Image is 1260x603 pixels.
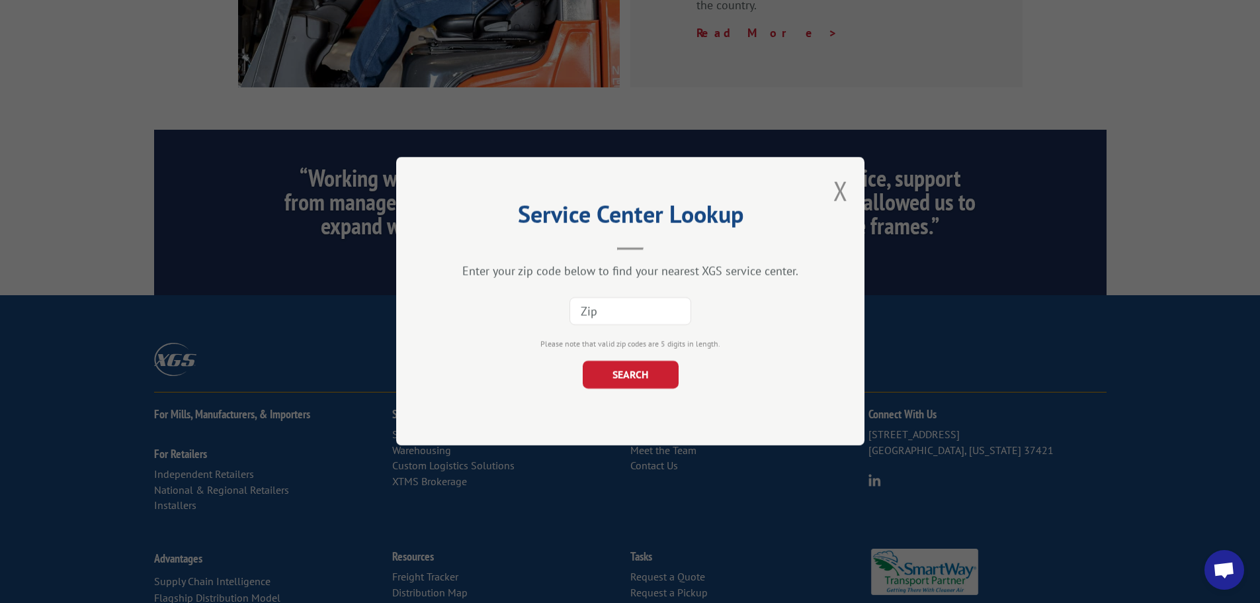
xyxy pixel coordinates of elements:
div: Please note that valid zip codes are 5 digits in length. [462,339,798,351]
input: Zip [569,298,691,326]
button: Close modal [833,173,848,209]
h2: Service Center Lookup [462,205,798,230]
div: Enter your zip code below to find your nearest XGS service center. [462,264,798,279]
button: SEARCH [582,361,678,389]
div: Open chat [1204,550,1244,590]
